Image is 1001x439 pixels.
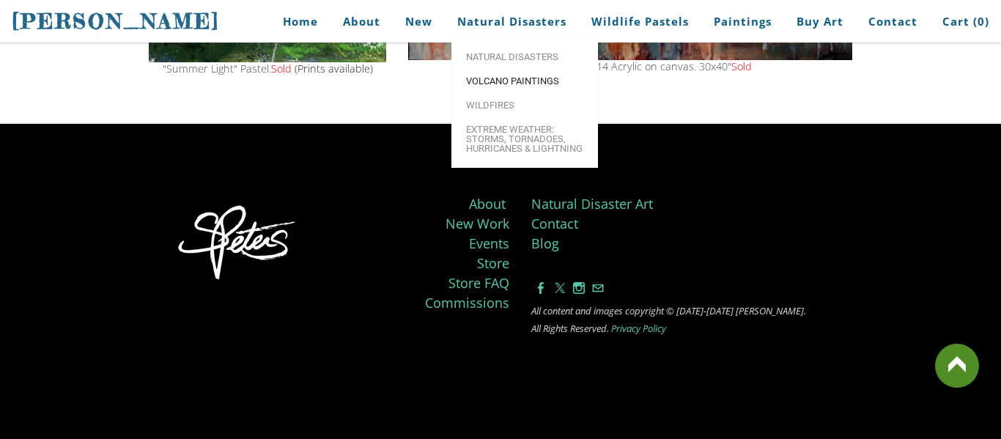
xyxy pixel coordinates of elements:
[425,294,509,311] a: Commissions
[611,322,666,335] a: Privacy Policy
[466,125,583,153] span: Extreme Weather: Storms, Tornadoes, Hurricanes & Lightning
[580,5,700,38] a: Wildlife Pastels
[295,62,373,75] a: (Prints available)
[448,274,509,292] a: Store FAQ
[531,304,664,317] font: ​All content and images copyright
[451,69,598,93] a: Volcano paintings
[703,5,783,38] a: Paintings
[446,5,577,38] a: Natural Disasters
[12,7,220,35] a: [PERSON_NAME]
[451,93,598,117] a: Wildfires
[469,195,506,213] a: About
[531,195,653,213] a: Natural Disaster Art
[466,100,583,110] span: Wildfires
[261,5,329,38] a: Home
[271,62,292,75] font: Sold
[554,280,566,296] a: Twitter
[531,215,578,232] a: Contact
[332,5,391,38] a: About
[446,215,509,232] a: New Work
[149,64,386,74] div: "Summer Light" Pastel.
[731,59,752,73] font: Sold
[394,5,443,38] a: New
[786,5,854,38] a: Buy Art
[531,304,806,335] font: © [DATE]-[DATE] [PERSON_NAME]. All Rights Reserved. ​
[12,9,220,34] span: [PERSON_NAME]
[857,5,928,38] a: Contact
[469,235,509,252] a: Events
[170,202,306,287] img: Stephanie Peters Artist
[451,117,598,161] a: Extreme Weather: Storms, Tornadoes, Hurricanes & Lightning
[477,254,509,272] a: Store
[531,235,559,252] a: Blog
[466,52,583,62] span: Natural Disasters
[573,280,585,296] a: Instagram
[592,280,604,296] a: Mail
[451,45,598,69] a: Natural Disasters
[466,76,583,86] span: Volcano paintings
[408,62,852,72] div: "Bathed in Fall" 2014 Acrylic on canvas. 30x40"
[931,5,989,38] a: Cart (0)
[535,280,547,296] a: Facebook
[978,14,985,29] span: 0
